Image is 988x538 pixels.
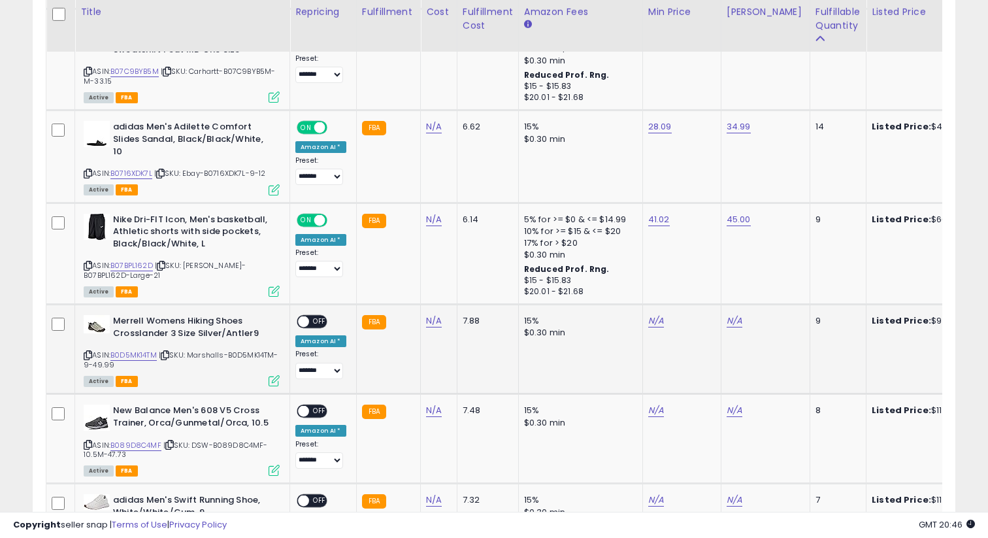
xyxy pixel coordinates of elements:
[815,5,861,33] div: Fulfillable Quantity
[84,440,268,460] span: | SKU: DSW-B089D8C4MF-10.5M-47.73
[426,5,452,19] div: Cost
[84,121,280,193] div: ASIN:
[84,315,280,385] div: ASIN:
[80,5,284,19] div: Title
[648,494,664,507] a: N/A
[815,405,856,416] div: 8
[113,214,272,254] b: Nike Dri-FIT Icon, Men's basketball, Athletic shorts with side pockets, Black/Black/White, L
[113,121,272,161] b: adidas Men's Adilette Comfort Slides Sandal, Black/Black/White, 10
[84,214,280,296] div: ASIN:
[309,406,330,417] span: OFF
[295,335,346,347] div: Amazon AI *
[872,214,980,226] div: $60.00
[295,350,346,379] div: Preset:
[919,518,975,531] span: 2025-09-13 20:46 GMT
[84,376,114,387] span: All listings currently available for purchase on Amazon
[524,133,633,145] div: $0.30 min
[872,405,980,416] div: $110.00
[84,214,110,240] img: 41jtDUYPlxL._SL40_.jpg
[524,214,633,226] div: 5% for >= $0 & <= $14.99
[362,121,386,135] small: FBA
[309,316,330,328] span: OFF
[648,213,670,226] a: 41.02
[295,156,346,186] div: Preset:
[872,494,980,506] div: $110.00
[524,237,633,249] div: 17% for > $20
[309,496,330,507] span: OFF
[426,213,442,226] a: N/A
[524,81,633,92] div: $15 - $15.83
[295,248,346,278] div: Preset:
[84,350,278,369] span: | SKU: Marshalls-B0D5MK14TM-9-49.99
[815,214,856,226] div: 9
[815,494,856,506] div: 7
[84,494,110,510] img: 31T75zHJu9L._SL40_.jpg
[648,404,664,417] a: N/A
[84,405,110,431] img: 4155Nw9ztvL._SL40_.jpg
[872,404,931,416] b: Listed Price:
[872,213,931,226] b: Listed Price:
[84,315,110,333] img: 31cCsy25NVL._SL40_.jpg
[524,249,633,261] div: $0.30 min
[298,214,314,226] span: ON
[727,120,751,133] a: 34.99
[872,315,980,327] div: $94.99
[295,234,346,246] div: Amazon AI *
[154,168,266,178] span: | SKU: Ebay-B0716XDK7L-9-12
[84,286,114,297] span: All listings currently available for purchase on Amazon
[325,122,346,133] span: OFF
[110,350,157,361] a: B0D5MK14TM
[524,286,633,297] div: $20.01 - $21.68
[524,417,633,429] div: $0.30 min
[362,494,386,509] small: FBA
[872,494,931,506] b: Listed Price:
[524,405,633,416] div: 15%
[116,376,138,387] span: FBA
[295,141,346,153] div: Amazon AI *
[116,184,138,195] span: FBA
[13,518,61,531] strong: Copyright
[295,5,351,19] div: Repricing
[426,314,442,328] a: N/A
[116,465,138,477] span: FBA
[110,440,161,451] a: B089D8C4MF
[84,92,114,103] span: All listings currently available for purchase on Amazon
[872,120,931,133] b: Listed Price:
[872,5,985,19] div: Listed Price
[463,214,508,226] div: 6.14
[295,425,346,437] div: Amazon AI *
[524,19,532,31] small: Amazon Fees.
[110,260,153,271] a: B07BPL162D
[426,120,442,133] a: N/A
[426,404,442,417] a: N/A
[524,226,633,237] div: 10% for >= $15 & <= $20
[295,54,346,84] div: Preset:
[524,327,633,339] div: $0.30 min
[362,214,386,228] small: FBA
[169,518,227,531] a: Privacy Policy
[84,184,114,195] span: All listings currently available for purchase on Amazon
[727,314,742,328] a: N/A
[524,69,610,80] b: Reduced Prof. Rng.
[13,519,227,531] div: seller snap | |
[524,55,633,67] div: $0.30 min
[524,275,633,286] div: $15 - $15.83
[325,214,346,226] span: OFF
[463,494,508,506] div: 7.32
[110,66,159,77] a: B07C9BYB5M
[84,260,246,280] span: | SKU: [PERSON_NAME]-B07BPL162D-Large-21
[524,263,610,275] b: Reduced Prof. Rng.
[295,440,346,469] div: Preset:
[524,121,633,133] div: 15%
[84,465,114,477] span: All listings currently available for purchase on Amazon
[815,121,856,133] div: 14
[648,5,716,19] div: Min Price
[84,20,280,102] div: ASIN:
[116,92,138,103] span: FBA
[524,92,633,103] div: $20.01 - $21.68
[524,5,637,19] div: Amazon Fees
[110,168,152,179] a: B0716XDK7L
[727,5,804,19] div: [PERSON_NAME]
[426,494,442,507] a: N/A
[727,404,742,417] a: N/A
